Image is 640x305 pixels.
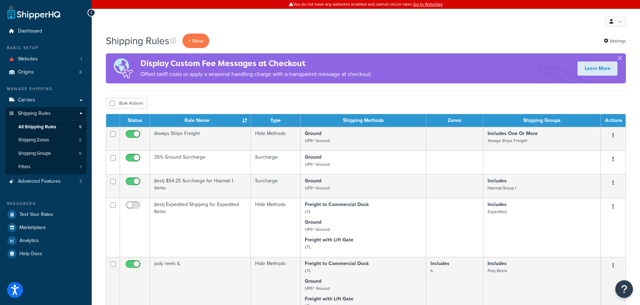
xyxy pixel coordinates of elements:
th: Shipping Methods [301,114,426,127]
a: Help Docs [5,247,86,260]
a: Carriers [5,94,86,107]
td: Always Ships Freight [150,127,251,151]
small: UPS® Ground [305,185,330,191]
span: Carriers [18,97,35,103]
small: Always Ships Freight [488,137,527,144]
strong: Ground [305,130,321,137]
li: Origins [5,66,86,79]
li: All Shipping Rules [5,121,86,134]
p: Offset tariff costs or apply a seasonal handling charge with a transparent message at checkout. [140,69,372,79]
span: Help Docs [19,251,42,257]
strong: Includes [430,260,449,267]
img: duties-banner-06bc72dcb5fe05cb3f9472aba00be2ae8eb53ab6f0d8bb03d382ba314ac3c341.png [106,53,140,83]
div: Basic Setup [5,45,86,51]
li: Shipping Zones [5,134,86,147]
small: UPS® Ground [305,161,330,168]
strong: Includes [488,177,507,184]
small: UPS® Ground [305,285,330,292]
td: (test) Expedited Shipping for Expedited Items [150,198,251,257]
td: Hide Methods [251,198,301,257]
a: Websites 1 [5,53,86,66]
strong: Freight to Commercial Dock [305,260,369,267]
small: Hazmat Group I [488,185,516,191]
span: Websites [18,56,38,62]
a: Learn More [578,61,617,76]
span: Shipping Rules [18,111,51,117]
span: Test Your Rates [19,212,53,218]
span: Marketplace [19,225,46,231]
button: Open Resource Center [615,280,633,298]
a: Go to Websites [413,1,443,7]
span: All Shipping Rules [18,124,56,130]
small: LTL [305,268,311,274]
a: Shipping Groups 6 [5,147,86,160]
strong: Freight with Lift Gate [305,236,354,244]
small: LTL [305,244,311,250]
a: Settings [604,36,626,46]
small: Poly Reels [488,268,507,274]
td: 35% Ground Surcharge [150,151,251,174]
span: 6 [79,151,81,157]
div: Manage Shipping [5,86,86,92]
h4: Display Custom Fee Messages at Checkout [140,58,372,69]
a: Origins 6 [5,66,86,79]
th: Zones [426,114,483,127]
a: Filters 1 [5,160,86,174]
strong: Includes [488,260,507,267]
small: UPS® Ground [305,226,330,233]
th: Rule Name : activate to sort column ascending [150,114,251,127]
li: Shipping Groups [5,147,86,160]
a: Shipping Rules [5,107,86,120]
a: Shipping Zones 5 [5,134,86,147]
a: Advanced Features 3 [5,175,86,188]
li: Filters [5,160,86,174]
span: Analytics [19,238,39,244]
a: All Shipping Rules 5 [5,121,86,134]
a: Analytics [5,234,86,247]
strong: Ground [305,277,321,285]
th: Type [251,114,301,127]
strong: Includes One Or More [488,130,538,137]
strong: Ground [305,153,321,161]
strong: Includes [488,201,507,208]
td: Surcharge [251,151,301,174]
span: 1 [80,164,81,170]
a: Marketplace [5,221,86,234]
span: Advanced Features [18,178,61,184]
th: Actions [601,114,626,127]
span: 5 [79,137,81,143]
li: Advanced Features [5,175,86,188]
h1: Shipping Rules [106,34,169,48]
li: Websites [5,53,86,66]
strong: Freight with Lift Gate [305,295,354,303]
th: Shipping Groups [483,114,601,127]
span: Shipping Zones [18,137,49,143]
span: 3 [79,178,82,184]
td: (test) $54.25 Surcharge for Hazmat 1 items [150,174,251,198]
a: Dashboard [5,25,86,38]
li: Shipping Rules [5,107,86,174]
a: Test Your Rates [5,208,86,221]
strong: Ground [305,218,321,226]
span: Filters [18,164,30,170]
strong: Freight to Commercial Dock [305,201,369,208]
a: ShipperHQ Home [7,5,60,19]
div: Resources [5,201,86,207]
small: UPS® Ground [305,137,330,144]
th: Status [120,114,150,127]
small: IL [430,268,434,274]
button: Bulk Actions [106,98,147,108]
span: 1 [80,56,82,62]
span: Shipping Groups [18,151,51,157]
span: Dashboard [18,28,42,34]
small: Expedited [488,209,507,215]
span: 6 [79,69,82,75]
td: Hide Methods [251,127,301,151]
strong: Ground [305,177,321,184]
p: + New [182,34,209,48]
